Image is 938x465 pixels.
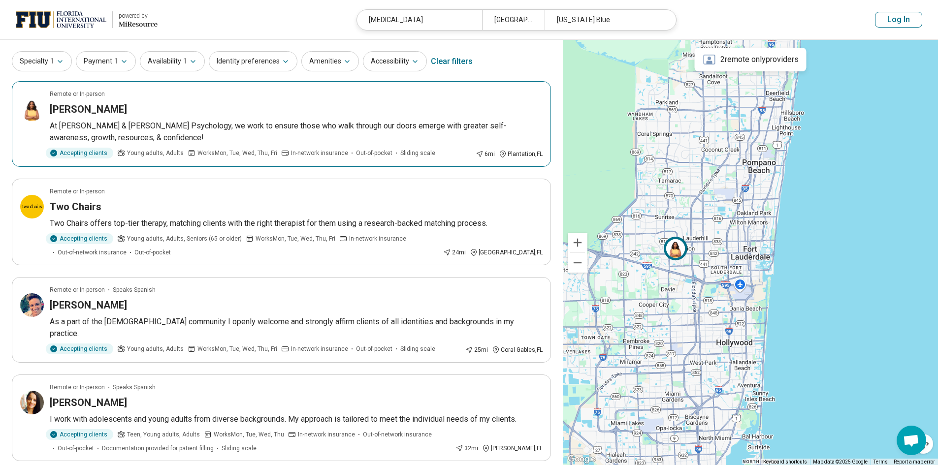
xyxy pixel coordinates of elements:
div: Accepting clients [46,233,113,244]
button: Amenities [301,51,359,71]
span: 1 [183,56,187,66]
div: 25 mi [465,345,488,354]
span: Young adults, Adults [127,149,184,157]
div: 24 mi [443,248,466,257]
p: As a part of the [DEMOGRAPHIC_DATA] community I openly welcome and strongly affirm clients of all... [50,316,543,340]
span: Map data ©2025 Google [813,459,868,465]
span: Sliding scale [400,149,435,157]
button: Payment1 [76,51,136,71]
button: Specialty1 [12,51,72,71]
span: In-network insurance [291,344,348,353]
button: Accessibility [363,51,427,71]
div: [US_STATE] Blue [545,10,670,30]
button: Log In [875,12,922,28]
span: Sliding scale [222,444,257,453]
span: Young adults, Adults, Seniors (65 or older) [127,234,242,243]
span: 1 [114,56,118,66]
h3: [PERSON_NAME] [50,102,127,116]
a: Florida International Universitypowered by [16,8,158,31]
span: Speaks Spanish [113,383,156,392]
a: Terms (opens in new tab) [873,459,888,465]
button: Availability1 [140,51,205,71]
span: Out-of-pocket [356,344,392,353]
h3: [PERSON_NAME] [50,298,127,312]
span: Works Mon, Tue, Wed, Thu [214,430,284,439]
span: Works Mon, Tue, Wed, Thu, Fri [197,344,277,353]
div: powered by [119,11,158,20]
span: Out-of-pocket [134,248,171,257]
span: Young adults, Adults [127,344,184,353]
div: [PERSON_NAME] , FL [482,444,543,453]
div: [GEOGRAPHIC_DATA], [GEOGRAPHIC_DATA] [482,10,545,30]
span: Out-of-network insurance [58,248,127,257]
div: 6 mi [476,150,495,158]
h3: [PERSON_NAME] [50,396,127,409]
div: Open chat [897,426,926,455]
span: Speaks Spanish [113,285,156,294]
span: Teen, Young adults, Adults [127,430,200,439]
button: Identity preferences [209,51,297,71]
span: In-network insurance [291,149,348,157]
div: [MEDICAL_DATA] [357,10,482,30]
p: Remote or In-person [50,285,105,294]
img: Florida International University [16,8,106,31]
span: Out-of-network insurance [363,430,432,439]
span: Out-of-pocket [58,444,94,453]
button: Zoom out [568,253,587,273]
p: I work with adolescents and young adults from diverse backgrounds. My approach is tailored to mee... [50,413,543,425]
a: Report a map error [894,459,935,465]
span: 1 [50,56,54,66]
p: Remote or In-person [50,187,105,196]
button: Zoom in [568,233,587,252]
p: Remote or In-person [50,383,105,392]
span: Works Mon, Tue, Wed, Thu, Fri [197,149,277,157]
div: Accepting clients [46,429,113,440]
span: Documentation provided for patient filling [102,444,214,453]
p: Remote or In-person [50,90,105,98]
span: Out-of-pocket [356,149,392,157]
span: Sliding scale [400,344,435,353]
span: In-network insurance [298,430,355,439]
div: Coral Gables , FL [492,345,543,354]
div: Plantation , FL [499,150,543,158]
div: 32 mi [455,444,478,453]
p: At [PERSON_NAME] & [PERSON_NAME] Psychology, we work to ensure those who walk through our doors e... [50,120,543,144]
h3: Two Chairs [50,200,101,214]
div: Clear filters [431,50,473,73]
div: Accepting clients [46,343,113,354]
span: Works Mon, Tue, Wed, Thu, Fri [256,234,335,243]
div: 2 remote only providers [695,48,807,71]
span: In-network insurance [349,234,406,243]
div: Accepting clients [46,148,113,158]
p: Two Chairs offers top-tier therapy, matching clients with the right therapist for them using a re... [50,217,543,229]
div: [GEOGRAPHIC_DATA] , FL [470,248,543,257]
